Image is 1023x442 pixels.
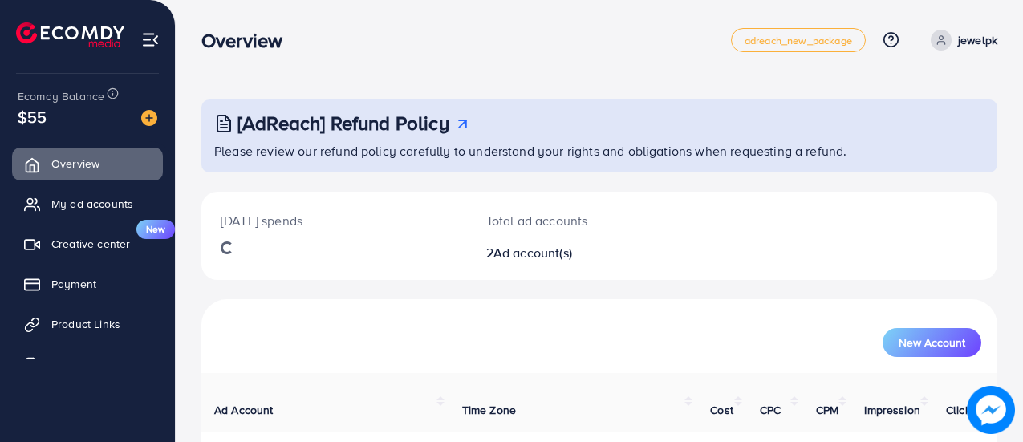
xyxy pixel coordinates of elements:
span: New Account [899,337,965,348]
span: Ad Account [214,402,274,418]
span: Impression [864,402,920,418]
span: Ecomdy Balance [18,88,104,104]
span: CPM [816,402,838,418]
p: jewelpk [958,30,997,50]
p: Total ad accounts [486,211,647,230]
img: image [967,386,1015,434]
a: Creative centerNew [12,228,163,260]
span: CPC [760,402,781,418]
a: Billing [12,348,163,380]
span: Creative center [51,236,130,252]
a: My ad accounts [12,188,163,220]
span: Product Links [51,316,120,332]
span: Payment [51,276,96,292]
span: Overview [51,156,99,172]
span: Billing [51,356,83,372]
span: Cost [710,402,733,418]
h3: [AdReach] Refund Policy [237,112,449,135]
a: Payment [12,268,163,300]
span: My ad accounts [51,196,133,212]
a: jewelpk [924,30,997,51]
a: Product Links [12,308,163,340]
span: $55 [18,105,47,128]
img: logo [16,22,124,47]
p: [DATE] spends [221,211,448,230]
span: New [136,220,175,239]
a: adreach_new_package [731,28,866,52]
span: Time Zone [462,402,516,418]
h3: Overview [201,29,295,52]
span: Ad account(s) [493,244,572,262]
span: Clicks [946,402,976,418]
img: menu [141,30,160,49]
span: adreach_new_package [745,35,852,46]
img: image [141,110,157,126]
a: Overview [12,148,163,180]
p: Please review our refund policy carefully to understand your rights and obligations when requesti... [214,141,988,160]
button: New Account [883,328,981,357]
h2: 2 [486,245,647,261]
